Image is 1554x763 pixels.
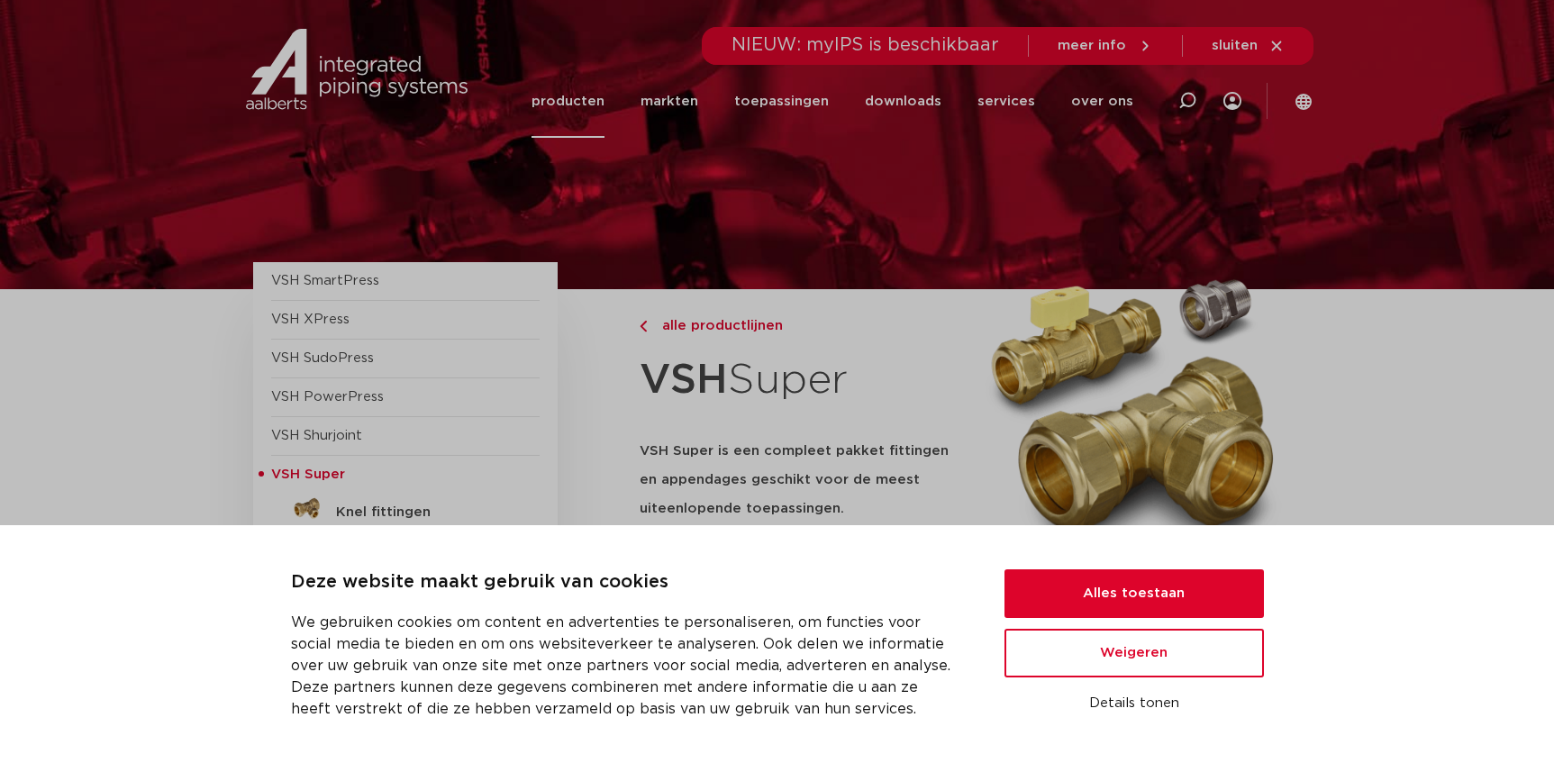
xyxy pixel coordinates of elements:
[532,65,1133,138] nav: Menu
[1004,688,1264,719] button: Details tonen
[291,612,961,720] p: We gebruiken cookies om content en advertenties te personaliseren, om functies voor social media ...
[640,346,966,415] h1: Super
[1004,569,1264,618] button: Alles toestaan
[641,65,698,138] a: markten
[271,390,384,404] a: VSH PowerPress
[1058,39,1126,52] span: meer info
[1212,39,1258,52] span: sluiten
[1004,629,1264,677] button: Weigeren
[1223,65,1241,138] div: my IPS
[640,359,728,401] strong: VSH
[271,274,379,287] a: VSH SmartPress
[732,36,999,54] span: NIEUW: myIPS is beschikbaar
[336,504,514,521] h5: Knel fittingen
[651,319,783,332] span: alle productlijnen
[271,495,540,523] a: Knel fittingen
[640,437,966,523] h5: VSH Super is een compleet pakket fittingen en appendages geschikt voor de meest uiteenlopende toe...
[271,523,540,552] a: Multi Super Knel fittingen
[977,65,1035,138] a: services
[291,568,961,597] p: Deze website maakt gebruik van cookies
[271,351,374,365] a: VSH SudoPress
[1212,38,1285,54] a: sluiten
[640,321,647,332] img: chevron-right.svg
[271,313,350,326] a: VSH XPress
[271,429,362,442] a: VSH Shurjoint
[271,468,345,481] span: VSH Super
[532,65,604,138] a: producten
[1071,65,1133,138] a: over ons
[1058,38,1153,54] a: meer info
[865,65,941,138] a: downloads
[734,65,829,138] a: toepassingen
[640,315,966,337] a: alle productlijnen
